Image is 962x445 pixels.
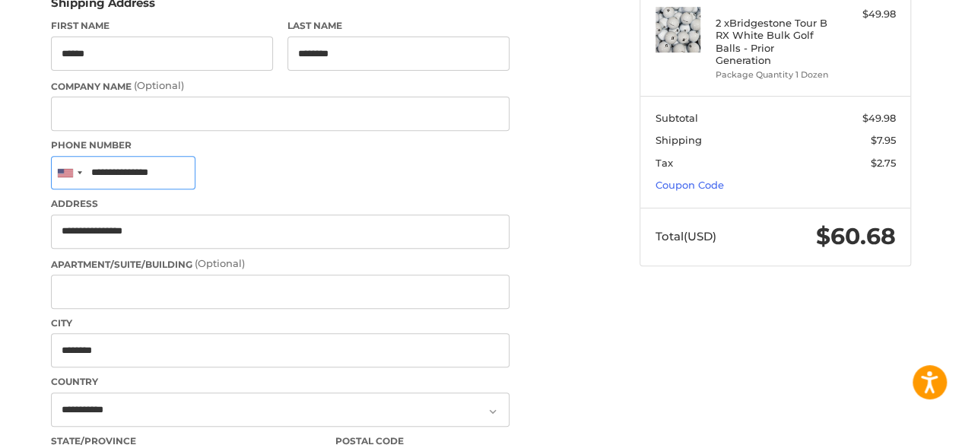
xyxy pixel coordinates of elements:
[871,157,896,169] span: $2.75
[52,157,87,189] div: United States: +1
[51,197,510,211] label: Address
[871,134,896,146] span: $7.95
[656,229,716,243] span: Total (USD)
[656,179,724,191] a: Coupon Code
[656,134,702,146] span: Shipping
[51,19,273,33] label: First Name
[51,375,510,389] label: Country
[51,316,510,330] label: City
[287,19,510,33] label: Last Name
[134,79,184,91] small: (Optional)
[51,138,510,152] label: Phone Number
[656,157,673,169] span: Tax
[195,257,245,269] small: (Optional)
[816,222,896,250] span: $60.68
[51,256,510,272] label: Apartment/Suite/Building
[51,78,510,94] label: Company Name
[716,17,832,66] h4: 2 x Bridgestone Tour B RX White Bulk Golf Balls - Prior Generation
[656,112,698,124] span: Subtotal
[716,68,832,81] li: Package Quantity 1 Dozen
[836,7,896,22] div: $49.98
[862,112,896,124] span: $49.98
